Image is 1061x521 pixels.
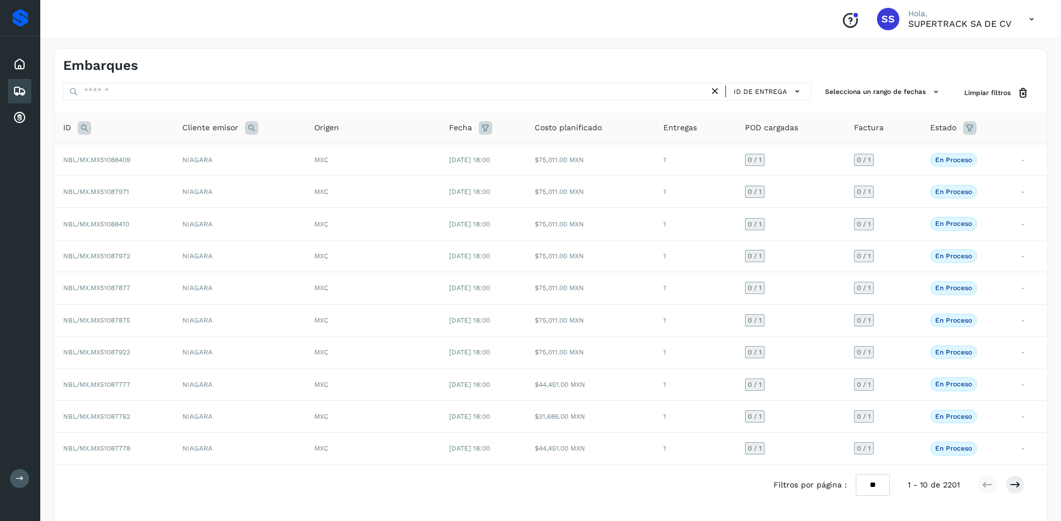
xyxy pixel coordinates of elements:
[857,253,871,259] span: 0 / 1
[654,304,736,336] td: 1
[314,122,339,134] span: Origen
[730,83,807,100] button: ID de entrega
[8,52,31,77] div: Inicio
[964,88,1011,98] span: Limpiar filtros
[857,157,871,163] span: 0 / 1
[748,188,762,195] span: 0 / 1
[857,413,871,420] span: 0 / 1
[173,176,305,208] td: NIAGARA
[935,348,972,356] p: En proceso
[63,381,130,389] span: NBL/MX.MX51087777
[182,122,238,134] span: Cliente emisor
[526,144,654,176] td: $75,011.00 MXN
[1012,304,1047,336] td: -
[63,252,130,260] span: NBL/MX.MX51087972
[857,381,871,388] span: 0 / 1
[857,445,871,452] span: 0 / 1
[63,58,138,74] h4: Embarques
[857,221,871,228] span: 0 / 1
[745,122,798,134] span: POD cargadas
[314,444,328,452] span: MXC
[935,252,972,260] p: En proceso
[857,188,871,195] span: 0 / 1
[63,316,130,324] span: NBL/MX.MX51087875
[935,220,972,228] p: En proceso
[173,208,305,240] td: NIAGARA
[935,316,972,324] p: En proceso
[173,240,305,272] td: NIAGARA
[63,413,130,420] span: NBL/MX.MX51087762
[654,400,736,432] td: 1
[173,433,305,465] td: NIAGARA
[449,413,490,420] span: [DATE] 18:00
[1012,272,1047,304] td: -
[748,317,762,324] span: 0 / 1
[314,252,328,260] span: MXC
[449,188,490,196] span: [DATE] 18:00
[526,304,654,336] td: $75,011.00 MXN
[935,156,972,164] p: En proceso
[314,348,328,356] span: MXC
[748,253,762,259] span: 0 / 1
[654,144,736,176] td: 1
[908,18,1011,29] p: SUPERTRACK SA DE CV
[526,337,654,368] td: $75,011.00 MXN
[1012,368,1047,400] td: -
[63,284,130,292] span: NBL/MX.MX51087877
[908,479,960,491] span: 1 - 10 de 2201
[314,381,328,389] span: MXC
[748,285,762,291] span: 0 / 1
[449,122,472,134] span: Fecha
[526,272,654,304] td: $75,011.00 MXN
[748,413,762,420] span: 0 / 1
[449,444,490,452] span: [DATE] 18:00
[63,444,130,452] span: NBL/MX.MX51087778
[449,252,490,260] span: [DATE] 18:00
[526,176,654,208] td: $75,011.00 MXN
[173,304,305,336] td: NIAGARA
[748,157,762,163] span: 0 / 1
[449,156,490,164] span: [DATE] 18:00
[935,284,972,292] p: En proceso
[748,349,762,356] span: 0 / 1
[935,413,972,420] p: En proceso
[654,272,736,304] td: 1
[1012,176,1047,208] td: -
[935,380,972,388] p: En proceso
[654,240,736,272] td: 1
[935,188,972,196] p: En proceso
[526,240,654,272] td: $75,011.00 MXN
[449,381,490,389] span: [DATE] 18:00
[173,400,305,432] td: NIAGARA
[654,337,736,368] td: 1
[173,337,305,368] td: NIAGARA
[654,368,736,400] td: 1
[173,144,305,176] td: NIAGARA
[1012,433,1047,465] td: -
[63,348,130,356] span: NBL/MX.MX51087923
[526,433,654,465] td: $44,451.00 MXN
[449,284,490,292] span: [DATE] 18:00
[820,83,946,101] button: Selecciona un rango de fechas
[63,122,71,134] span: ID
[314,284,328,292] span: MXC
[930,122,956,134] span: Estado
[857,349,871,356] span: 0 / 1
[8,106,31,130] div: Cuentas por cobrar
[173,368,305,400] td: NIAGARA
[857,317,871,324] span: 0 / 1
[314,188,328,196] span: MXC
[63,156,130,164] span: NBL/MX.MX51088409
[748,445,762,452] span: 0 / 1
[449,220,490,228] span: [DATE] 18:00
[854,122,884,134] span: Factura
[63,220,129,228] span: NBL/MX.MX51088410
[663,122,697,134] span: Entregas
[654,433,736,465] td: 1
[63,188,129,196] span: NBL/MX.MX51087971
[748,221,762,228] span: 0 / 1
[1012,337,1047,368] td: -
[654,208,736,240] td: 1
[734,87,787,97] span: ID de entrega
[535,122,602,134] span: Costo planificado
